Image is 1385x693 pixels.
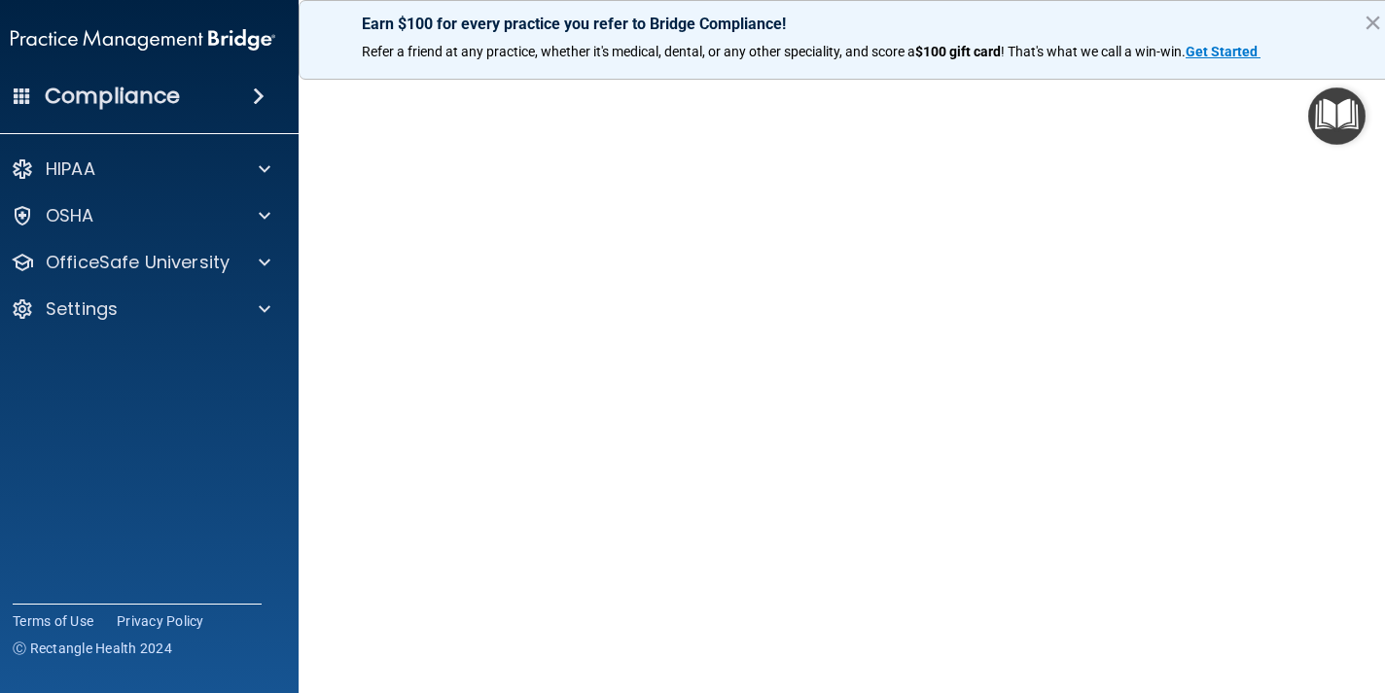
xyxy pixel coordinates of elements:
a: OSHA [11,204,270,227]
a: Settings [11,297,270,321]
a: HIPAA [11,157,270,181]
strong: Get Started [1186,44,1258,59]
p: OfficeSafe University [46,251,230,274]
span: Ⓒ Rectangle Health 2024 [13,639,172,658]
p: HIPAA [46,157,95,181]
button: Open Resource Center [1308,87,1366,145]
a: OfficeSafe University [11,251,270,274]
p: OSHA [46,204,94,227]
a: Get Started [1186,44,1261,59]
img: PMB logo [11,20,275,59]
p: Earn $100 for every practice you refer to Bridge Compliance! [362,15,1334,33]
strong: $100 gift card [915,44,1001,59]
button: Close [1364,7,1382,38]
p: Settings [46,297,118,321]
a: Privacy Policy [117,611,204,631]
span: ! That's what we call a win-win. [1001,44,1186,59]
span: Refer a friend at any practice, whether it's medical, dental, or any other speciality, and score a [362,44,915,59]
h4: Compliance [45,83,180,110]
a: Terms of Use [13,611,93,631]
